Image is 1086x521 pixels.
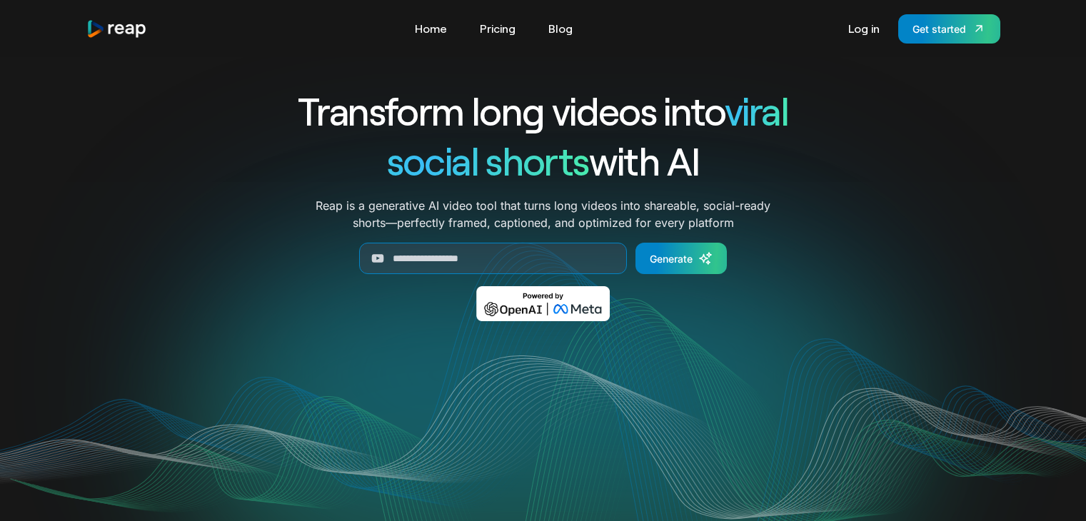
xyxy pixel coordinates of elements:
div: Get started [912,21,966,36]
a: home [86,19,148,39]
span: viral [725,87,788,133]
h1: with AI [246,136,840,186]
p: Reap is a generative AI video tool that turns long videos into shareable, social-ready shorts—per... [316,197,770,231]
a: Pricing [473,17,523,40]
a: Get started [898,14,1000,44]
a: Blog [541,17,580,40]
form: Generate Form [246,243,840,274]
img: reap logo [86,19,148,39]
span: social shorts [387,137,589,183]
img: Powered by OpenAI & Meta [476,286,610,321]
a: Log in [841,17,887,40]
h1: Transform long videos into [246,86,840,136]
a: Home [408,17,454,40]
div: Generate [650,251,693,266]
a: Generate [635,243,727,274]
